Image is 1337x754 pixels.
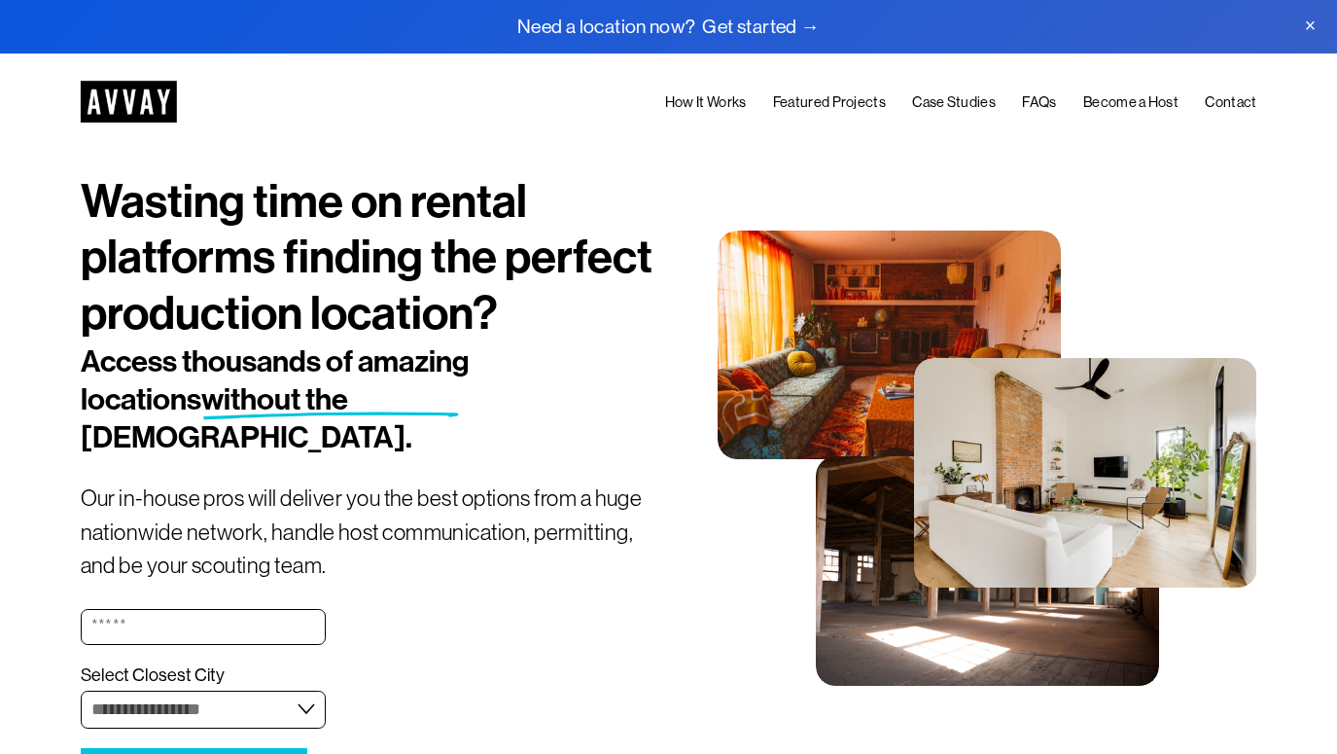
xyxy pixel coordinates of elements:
a: Featured Projects [773,90,886,114]
span: without the [DEMOGRAPHIC_DATA]. [81,381,412,455]
a: Become a Host [1083,90,1179,114]
a: Case Studies [912,90,996,114]
p: Our in-house pros will deliver you the best options from a huge nationwide network, handle host c... [81,482,669,582]
span: Select Closest City [81,664,225,687]
h2: Access thousands of amazing locations [81,342,571,457]
a: Contact [1205,90,1256,114]
h1: Wasting time on rental platforms finding the perfect production location? [81,174,669,342]
img: AVVAY - The First Nationwide Location Scouting Co. [81,81,177,123]
a: How It Works [665,90,747,114]
select: Select Closest City [81,691,326,729]
a: FAQs [1022,90,1056,114]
